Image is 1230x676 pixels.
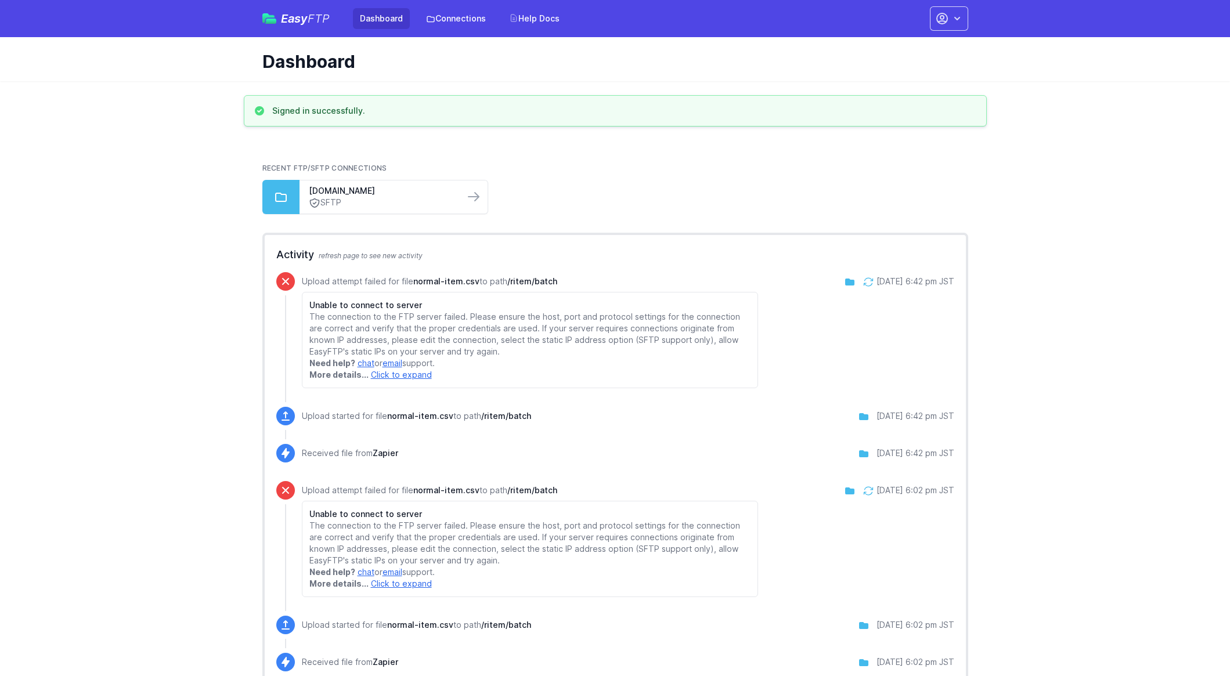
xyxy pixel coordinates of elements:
a: Click to expand [371,370,432,379]
span: normal-item.csv [413,485,479,495]
strong: Need help? [309,358,355,368]
div: [DATE] 6:42 pm JST [876,276,954,287]
div: [DATE] 6:02 pm JST [876,485,954,496]
div: [DATE] 6:02 pm JST [876,619,954,631]
h3: Signed in successfully. [272,105,365,117]
img: easyftp_logo.png [262,13,276,24]
span: Easy [281,13,330,24]
a: Connections [419,8,493,29]
p: Upload attempt failed for file to path [302,485,759,496]
span: normal-item.csv [387,620,453,630]
p: The connection to the FTP server failed. Please ensure the host, port and protocol settings for t... [309,311,751,357]
span: /ritem/batch [507,485,557,495]
a: email [383,358,402,368]
a: Help Docs [502,8,567,29]
span: normal-item.csv [413,276,479,286]
strong: More details... [309,579,369,588]
span: Zapier [373,657,398,667]
p: Upload started for file to path [302,410,531,422]
strong: Need help? [309,567,355,577]
a: SFTP [309,197,455,209]
a: chat [358,358,374,368]
span: /ritem/batch [507,276,557,286]
span: normal-item.csv [387,411,453,421]
a: chat [358,567,374,577]
span: /ritem/batch [481,411,531,421]
a: [DOMAIN_NAME] [309,185,455,197]
div: [DATE] 6:02 pm JST [876,656,954,668]
p: or support. [309,357,751,369]
span: /ritem/batch [481,620,531,630]
p: Received file from [302,656,398,668]
a: Click to expand [371,579,432,588]
a: email [383,567,402,577]
h2: Recent FTP/SFTP Connections [262,164,968,173]
a: EasyFTP [262,13,330,24]
span: refresh page to see new activity [319,251,423,260]
h2: Activity [276,247,954,263]
a: Dashboard [353,8,410,29]
p: Received file from [302,447,398,459]
div: [DATE] 6:42 pm JST [876,410,954,422]
h6: Unable to connect to server [309,299,751,311]
p: Upload started for file to path [302,619,531,631]
span: FTP [308,12,330,26]
h1: Dashboard [262,51,959,72]
span: Zapier [373,448,398,458]
p: Upload attempt failed for file to path [302,276,759,287]
p: or support. [309,566,751,578]
strong: More details... [309,370,369,379]
div: [DATE] 6:42 pm JST [876,447,954,459]
p: The connection to the FTP server failed. Please ensure the host, port and protocol settings for t... [309,520,751,566]
h6: Unable to connect to server [309,508,751,520]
